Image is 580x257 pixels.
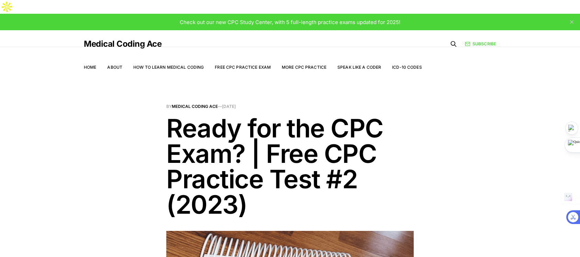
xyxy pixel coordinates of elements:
[84,65,96,70] a: Home
[166,104,414,109] span: By —
[222,104,236,109] time: [DATE]
[180,19,400,25] span: Check out our new CPC Study Center, with 5 full-length practice exams updated for 2025!
[468,223,580,257] iframe: portal-trigger
[172,104,218,109] a: Medical Coding Ace
[392,65,422,70] a: ICD-10 Codes
[566,16,577,27] button: close
[107,65,122,70] a: About
[465,41,496,47] a: Subscribe
[337,65,381,70] a: Speak Like a Coder
[215,65,271,70] a: Free CPC Practice Exam
[133,65,204,70] a: How to Learn Medical Coding
[282,65,326,70] a: More CPC Practice
[166,115,414,217] h1: Ready for the CPC Exam? | Free CPC Practice Test #2 (2023)
[84,40,161,48] a: Medical Coding Ace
